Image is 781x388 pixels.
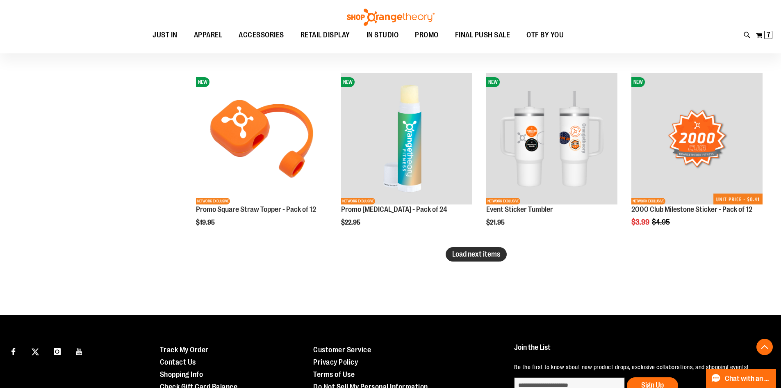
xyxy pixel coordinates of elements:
p: Be the first to know about new product drops, exclusive collaborations, and shopping events! [514,363,762,371]
a: Visit our Facebook page [6,344,20,358]
a: PROMO [407,26,447,45]
span: ACCESSORIES [239,26,284,44]
a: Privacy Policy [313,358,358,366]
a: APPAREL [186,26,231,45]
a: Contact Us [160,358,196,366]
span: JUST IN [153,26,178,44]
a: Visit our Youtube page [72,344,87,358]
span: FINAL PUSH SALE [455,26,510,44]
span: $21.95 [486,219,506,226]
span: $3.99 [631,218,651,226]
a: RETAIL DISPLAY [292,26,358,45]
span: PROMO [415,26,439,44]
a: Shopping Info [160,370,203,379]
span: NETWORK EXCLUSIVE [341,198,375,204]
a: Visit our X page [28,344,43,358]
a: Terms of Use [313,370,355,379]
span: NEW [486,77,500,87]
img: Shop Orangetheory [346,9,436,26]
span: RETAIL DISPLAY [301,26,350,44]
a: Promo Lip Balm - Pack of 24NEWNETWORK EXCLUSIVE [341,73,472,206]
button: Back To Top [756,339,773,355]
span: NETWORK EXCLUSIVE [486,198,520,204]
span: NETWORK EXCLUSIVE [196,198,230,204]
span: OTF BY YOU [526,26,564,44]
a: Promo [MEDICAL_DATA] - Pack of 24 [341,205,447,214]
a: JUST IN [144,26,186,44]
a: Event Sticker Tumbler [486,205,553,214]
a: Customer Service [313,346,371,354]
span: NETWORK EXCLUSIVE [631,198,665,204]
a: ACCESSORIES [230,26,292,45]
a: Track My Order [160,346,209,354]
div: product [192,69,331,247]
a: IN STUDIO [358,26,407,45]
span: IN STUDIO [367,26,399,44]
a: Visit our Instagram page [50,344,64,358]
img: 2000 Club Milestone Sticker - Pack of 12 [631,73,763,204]
a: 2000 Club Milestone Sticker - Pack of 12NEWNETWORK EXCLUSIVE [631,73,763,206]
a: OTF 40 oz. Sticker TumblerNEWNETWORK EXCLUSIVE [486,73,617,206]
span: NEW [631,77,645,87]
img: Promo Lip Balm - Pack of 24 [341,73,472,204]
div: product [337,69,476,247]
span: APPAREL [194,26,223,44]
button: Chat with an Expert [706,369,776,388]
span: 7 [767,31,770,39]
img: Promo Square Straw Topper - Pack of 12 [196,73,327,204]
a: OTF BY YOU [518,26,572,45]
span: $4.95 [652,218,671,226]
span: $22.95 [341,219,362,226]
img: Twitter [32,348,39,356]
h4: Join the List [514,344,762,359]
img: OTF 40 oz. Sticker Tumbler [486,73,617,204]
div: product [627,69,767,247]
div: product [482,69,622,247]
span: Chat with an Expert [725,375,771,383]
button: Load next items [446,247,507,262]
a: FINAL PUSH SALE [447,26,519,45]
a: Promo Square Straw Topper - Pack of 12 [196,205,316,214]
span: Load next items [452,250,500,258]
a: Promo Square Straw Topper - Pack of 12NEWNETWORK EXCLUSIVE [196,73,327,206]
span: NEW [341,77,355,87]
span: NEW [196,77,209,87]
span: $19.95 [196,219,216,226]
a: 2000 Club Milestone Sticker - Pack of 12 [631,205,752,214]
